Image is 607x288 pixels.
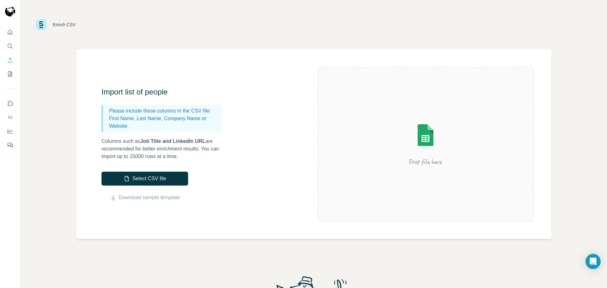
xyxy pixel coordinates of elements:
div: Enrich CSV [53,21,76,28]
p: Please include these columns in the CSV file: [109,107,219,115]
button: Download sample template [101,194,188,201]
img: Surfe Logo [36,19,46,30]
button: Use Surfe on LinkedIn [5,98,15,109]
p: First Name, Last Name, Company Name or Website. [109,115,219,130]
p: Columns such as are recommended for better enrichment results. You can import up to 15000 rows at... [101,138,228,160]
button: Search [5,40,15,52]
a: Download sample template [119,194,180,201]
button: Use Surfe API [5,112,15,123]
h3: Import list of people [101,87,228,97]
button: Quick start [5,27,15,38]
button: Select CSV file [101,172,188,186]
button: Feedback [5,139,15,151]
span: Job Title and LinkedIn URL [140,138,205,144]
button: My lists [5,68,15,80]
button: Enrich CSV [5,54,15,66]
div: Open Intercom Messenger [586,254,601,269]
img: Surfe Illustration - Drop file here or select below [369,106,482,182]
img: Avatar [5,6,15,16]
button: Dashboard [5,126,15,137]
